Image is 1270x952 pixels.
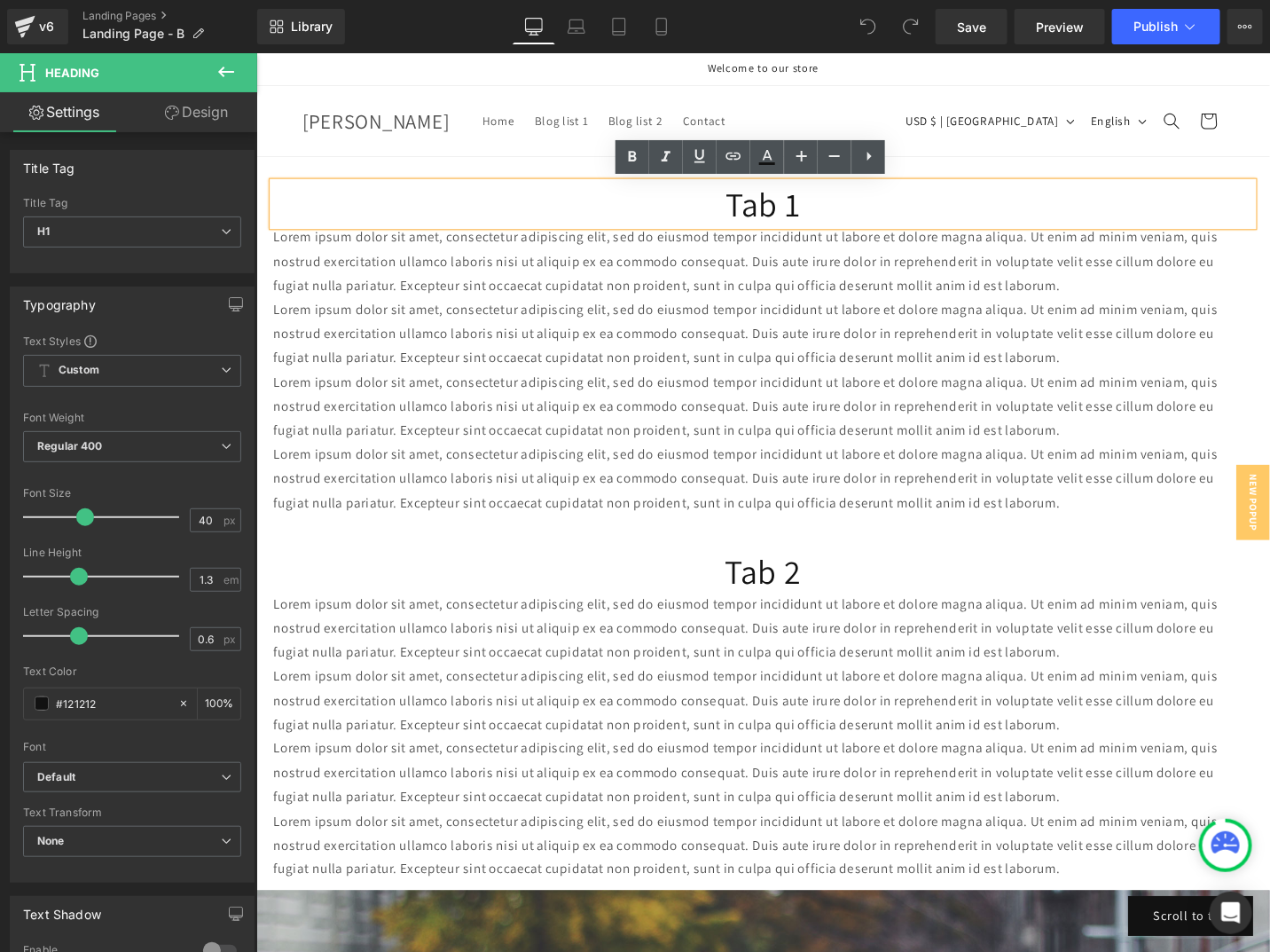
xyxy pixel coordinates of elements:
[1227,9,1263,44] button: More
[223,574,239,586] span: em
[884,63,926,82] span: English
[18,571,1055,648] p: Lorem ipsum dolor sit amet, consectetur adipiscing elit, sed do eiusmod tempor incididunt ut labo...
[1112,9,1220,44] button: Publish
[82,9,257,23] a: Landing Pages
[49,58,205,86] span: [PERSON_NAME]
[441,53,507,90] a: Contact
[82,27,184,41] span: Landing Page - B
[18,339,1018,409] span: Lorem ipsum dolor sit amet, consectetur adipiscing elit, sed do eiusmod tempor incididunt ut labo...
[132,92,261,132] a: Design
[478,8,596,23] span: Welcome to our store
[18,262,1018,332] span: Lorem ipsum dolor sit amet, consectetur adipiscing elit, sed do eiusmod tempor incididunt ut labo...
[18,183,1055,259] p: Lorem ipsum dolor sit amet, consectetur adipiscing elit, sed do eiusmod tempor incididunt ut labo...
[362,53,441,90] a: Blog list 2
[1036,18,1084,36] span: Preview
[59,363,99,378] b: Custom
[451,64,497,80] span: Contact
[37,439,103,452] b: Regular 400
[23,334,241,348] div: Text Styles
[23,806,241,819] div: Text Transform
[874,55,950,89] button: English
[893,9,929,44] button: Redo
[291,19,333,35] span: Library
[37,834,65,847] b: None
[229,53,284,90] a: Home
[18,525,1055,571] h1: Tab 2
[18,650,1018,720] span: Lorem ipsum dolor sit amet, consectetur adipiscing elit, sed do eiusmod tempor incididunt ut labo...
[257,9,345,44] a: New Library
[45,66,99,80] span: Heading
[223,633,239,645] span: px
[18,415,1018,485] span: Lorem ipsum dolor sit amet, consectetur adipiscing elit, sed do eiusmod tempor incididunt ut labo...
[223,515,239,526] span: px
[35,15,58,38] div: v6
[23,487,241,500] div: Font Size
[677,55,874,89] button: USD $ | [GEOGRAPHIC_DATA]
[7,9,68,44] a: v6
[18,804,1018,874] span: Lorem ipsum dolor sit amet, consectetur adipiscing elit, sed do eiusmod tempor incididunt ut labo...
[23,151,75,176] div: Title Tag
[23,197,241,209] div: Title Tag
[56,694,169,713] input: Color
[23,665,241,678] div: Text Color
[18,137,1055,183] h1: Tab 1
[598,9,640,44] a: Tablet
[957,18,986,36] span: Save
[372,64,430,80] span: Blog list 2
[950,52,989,91] summary: Search
[18,727,1018,797] span: Lorem ipsum dolor sit amet, consectetur adipiscing elit, sed do eiusmod tempor incididunt ut labo...
[923,893,1055,934] a: Scroll to top
[1210,892,1252,934] div: Open Intercom Messenger
[513,9,555,44] a: Desktop
[640,9,683,44] a: Mobile
[239,64,273,80] span: Home
[23,547,241,559] div: Line Height
[851,9,886,44] button: Undo
[687,63,850,82] span: USD $ | [GEOGRAPHIC_DATA]
[285,53,363,90] a: Blog list 1
[295,64,352,80] span: Blog list 1
[555,9,598,44] a: Laptop
[23,412,241,424] div: Font Weight
[198,688,240,720] div: %
[23,606,241,618] div: Letter Spacing
[1038,436,1073,515] span: New Popup
[23,287,96,312] div: Typography
[37,770,75,785] i: Default
[23,741,241,753] div: Font
[1133,20,1178,34] span: Publish
[37,224,50,238] b: H1
[1015,9,1105,44] a: Preview
[23,897,101,922] div: Text Shadow
[43,55,212,90] a: [PERSON_NAME]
